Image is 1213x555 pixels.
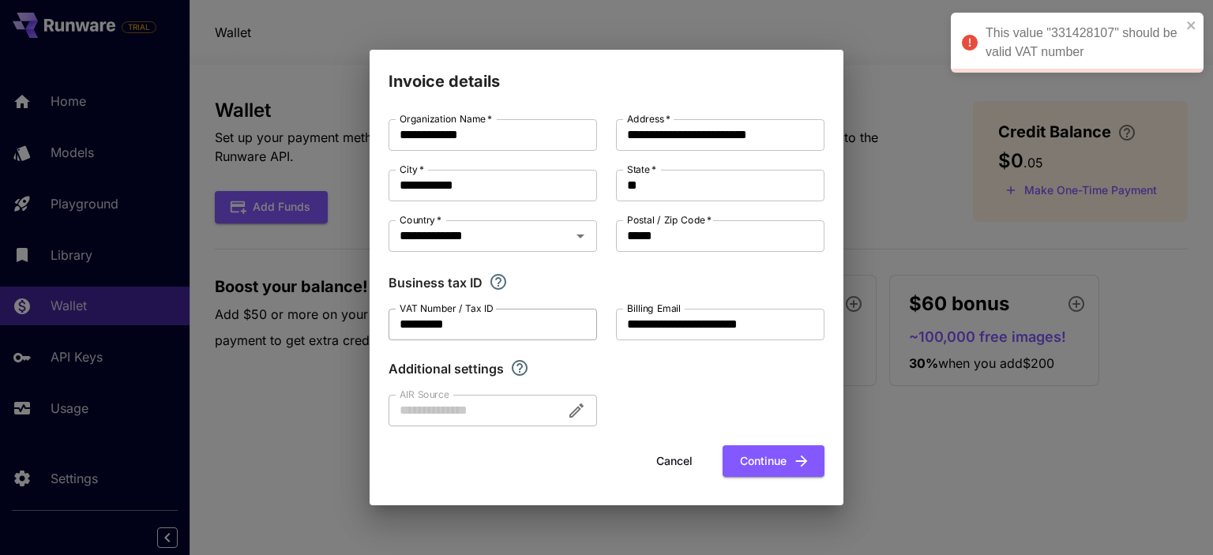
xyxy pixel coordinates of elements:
[510,358,529,377] svg: Explore additional customization settings
[986,24,1181,62] div: This value "331428107" should be valid VAT number
[400,213,441,227] label: Country
[389,273,483,292] p: Business tax ID
[627,112,670,126] label: Address
[569,225,591,247] button: Open
[400,302,494,315] label: VAT Number / Tax ID
[400,163,424,176] label: City
[400,388,449,401] label: AIR Source
[627,163,656,176] label: State
[723,445,824,478] button: Continue
[400,112,492,126] label: Organization Name
[389,359,504,378] p: Additional settings
[1186,19,1197,32] button: close
[370,50,843,94] h2: Invoice details
[627,302,681,315] label: Billing Email
[489,272,508,291] svg: If you are a business tax registrant, please enter your business tax ID here.
[627,213,712,227] label: Postal / Zip Code
[639,445,710,478] button: Cancel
